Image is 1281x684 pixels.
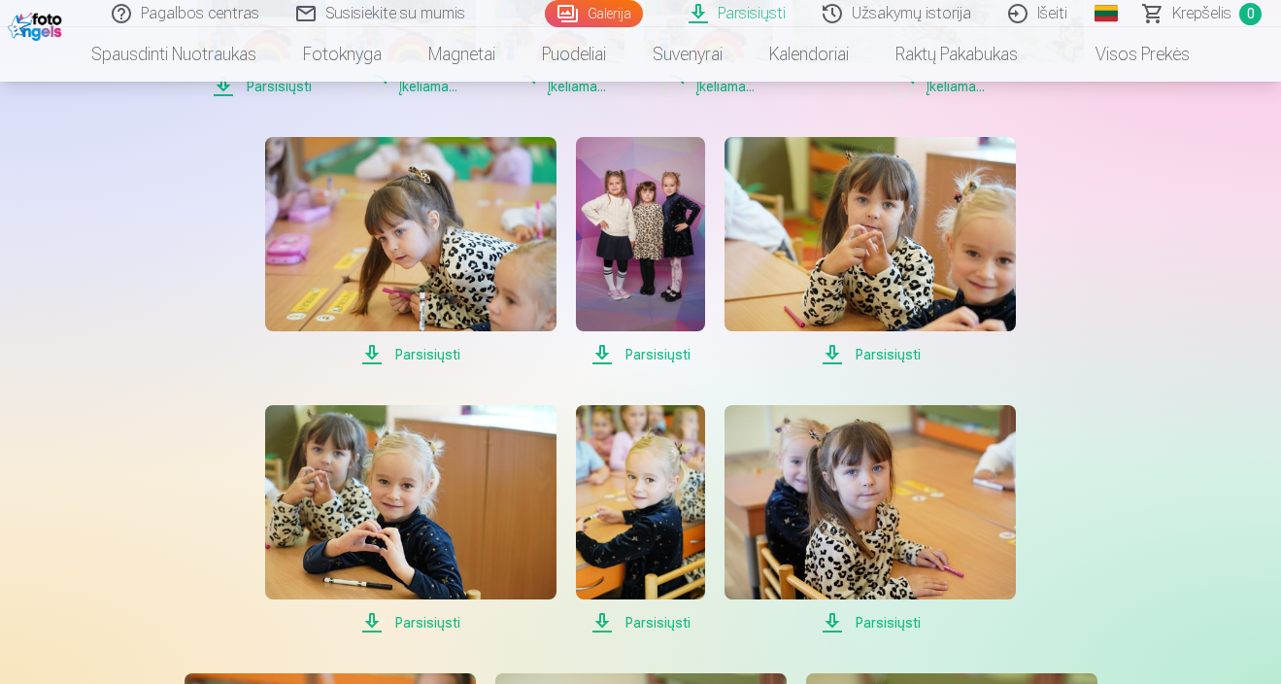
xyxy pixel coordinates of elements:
a: Spausdinti nuotraukas [68,27,280,82]
a: Suvenyrai [629,27,746,82]
a: Visos prekės [1041,27,1213,82]
a: Fotoknyga [280,27,405,82]
a: Parsisiųsti [265,405,556,634]
a: Parsisiųsti [725,405,1016,634]
a: Kalendoriai [746,27,872,82]
a: Raktų pakabukas [872,27,1041,82]
span: Parsisiųsti [576,343,705,366]
a: Parsisiųsti [576,137,705,366]
span: Įkeliama ... [644,75,773,98]
span: Įkeliama ... [346,75,475,98]
a: Puodeliai [519,27,629,82]
span: Krepšelis [1172,2,1231,25]
span: Parsisiųsti [725,611,1016,634]
span: Parsisiųsti [265,611,556,634]
span: 0 [1239,3,1262,25]
a: Parsisiųsti [725,137,1016,366]
a: Parsisiųsti [576,405,705,634]
span: Parsisiųsti [725,343,1016,366]
span: Įkeliama ... [792,75,1084,98]
span: Parsisiųsti [265,343,556,366]
span: Parsisiųsti [197,75,326,98]
span: Įkeliama ... [495,75,624,98]
span: Parsisiųsti [576,611,705,634]
img: /fa2 [8,8,67,41]
a: Parsisiųsti [265,137,556,366]
a: Magnetai [405,27,519,82]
